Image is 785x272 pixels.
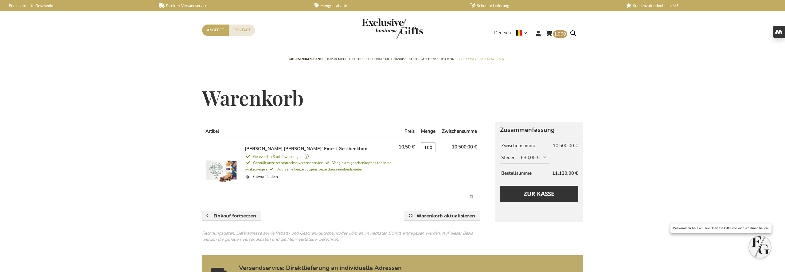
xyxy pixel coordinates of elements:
span: Menge [421,128,435,134]
span: Artikel [205,128,219,134]
span: Gelegenheiten [479,56,504,62]
a: Jules Destrooper Jules' Finest Geschenkbox [205,146,245,197]
a: Contact [229,25,255,36]
span: 1.000 [554,31,566,37]
span: Zur Kasse [524,190,554,198]
a: Gebruik onze rechtstreekse verzendservice [245,159,324,166]
span: Duurzame keuze volgens onze duurzaamheidsmeter [268,167,362,172]
span: Gebruik onze rechtstreekse verzendservice [245,160,323,165]
a: Schnelle Lieferung [471,3,616,8]
span: 10.500,00 € [553,143,578,149]
span: Corporate Merchandise [366,56,406,62]
div: Deutsch [494,29,531,36]
a: store logo [362,18,392,39]
strong: Zusammenfassung [500,127,578,133]
a: Voeg extra geschenkopties toe in de winkelwagen [245,159,391,172]
a: Mengenrabatte [314,3,460,8]
strong: Bestellsumme [501,170,532,176]
span: Jahresendgeschenke [289,56,323,62]
span: 630,00 € [521,155,548,161]
a: Versandservice: Direktlieferung an individuelle Adressen [239,265,577,271]
a: Angebot [202,25,229,36]
a: Duurzame keuze volgens onze duurzaamheidsmeter [268,166,362,172]
span: Warenkorb aktualisieren [417,213,475,219]
a: Kundenzufriedenheit 4,6/5 [626,3,772,8]
span: 10.500,00 € [452,144,477,150]
div: Rechnungsdaten, Lieferadresse sowie Rabatt- und Geschenkgutscheincodes können im nächsten Schritt... [202,230,480,243]
span: 10,50 € [399,144,415,150]
span: 11.130,00 € [552,170,578,176]
span: Gift Sets [349,56,363,62]
th: Zwischensumme [500,140,549,151]
a: Geleverd in 3 tot 5 werkdagen [245,154,393,159]
span: Deutsch [494,29,511,36]
a: Einkauf fortsetzen [202,211,261,221]
button: Warenkorb aktualisieren [404,211,480,221]
a: Personalisierte Geschenke [3,3,149,8]
span: Preis [404,128,415,134]
button: Zur Kasse [500,186,578,202]
a: Direkter Versandservice [159,3,305,8]
span: Zwischensumme [442,128,477,134]
img: Jules Destrooper Jules' Finest Geschenkbox [205,146,238,195]
a: Entwurf ändern [245,173,393,182]
span: Select Geschenk Gutschein [409,56,454,62]
span: TOP 50 Gifts [326,56,346,62]
span: Einkauf fortsetzen [213,213,256,219]
span: Pro Budget [457,56,476,62]
span: Steuer [501,155,514,161]
a: [PERSON_NAME] [PERSON_NAME]' Finest Geschenkbox [245,146,367,152]
a: 1.000 [546,29,567,40]
img: Exclusive Business gifts logo [362,18,423,39]
span: Warenkorb [202,84,304,111]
